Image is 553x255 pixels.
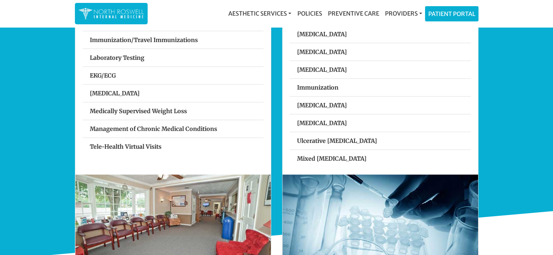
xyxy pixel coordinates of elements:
strong: Ulcerative [MEDICAL_DATA] [297,137,377,144]
a: Preventive Care [325,6,382,21]
a: Providers [382,6,425,21]
strong: Tele-Health Virtual Visits [90,143,161,150]
strong: Management of Chronic Medical Conditions [90,125,217,132]
strong: [MEDICAL_DATA] [297,48,347,55]
a: Aesthetic Services [225,6,294,21]
strong: [MEDICAL_DATA] [297,102,347,109]
strong: [MEDICAL_DATA] [297,66,347,73]
strong: Medically Supervised Weight Loss [90,107,187,115]
a: Patient Portal [425,7,478,21]
strong: Laboratory Testing [90,54,144,61]
strong: [MEDICAL_DATA] [90,90,140,97]
strong: Mixed [MEDICAL_DATA] [297,155,366,162]
strong: Immunization [297,84,338,91]
strong: Immunization/Travel Immunizations [90,36,198,44]
strong: [MEDICAL_DATA] [297,119,347,127]
img: North Roswell Internal Medicine [79,7,144,21]
strong: EKG/ECG [90,72,116,79]
strong: [MEDICAL_DATA] [297,30,347,38]
a: Policies [294,6,325,21]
